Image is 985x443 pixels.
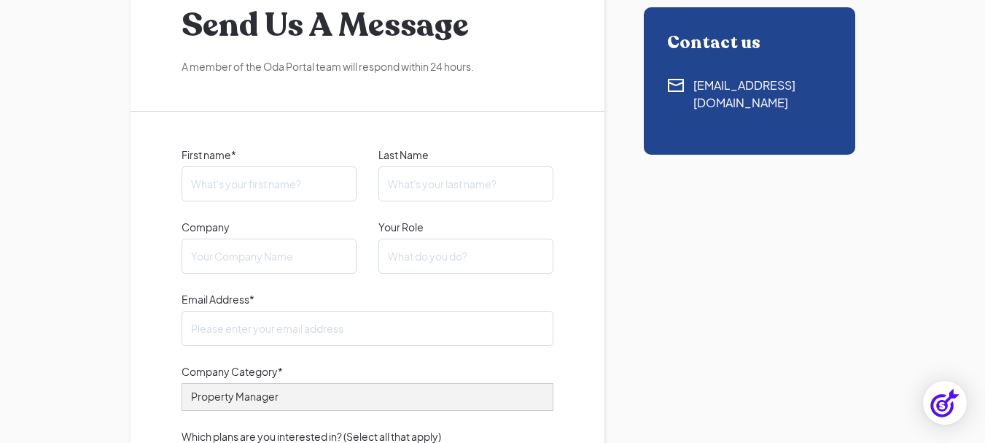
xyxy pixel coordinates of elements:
[693,77,832,112] div: [EMAIL_ADDRESS][DOMAIN_NAME]
[182,147,357,163] label: First name*
[378,219,553,235] label: Your Role
[182,291,553,307] label: Email Address*
[667,77,832,112] a: Contact using email[EMAIL_ADDRESS][DOMAIN_NAME]
[378,239,553,274] input: What do you do?
[667,33,832,53] div: Contact us
[182,219,357,235] label: Company
[182,239,357,274] input: Your Company Name
[378,166,553,201] input: What's your last name?
[667,77,685,94] img: Contact using email
[182,311,553,346] input: Please enter your email address
[182,59,553,74] div: A member of the Oda Portal team will respond within 24 hours.
[182,166,357,201] input: What's your first name?
[182,4,553,47] h1: Send Us A Message
[182,363,553,380] label: Company Category*
[378,147,553,163] label: Last Name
